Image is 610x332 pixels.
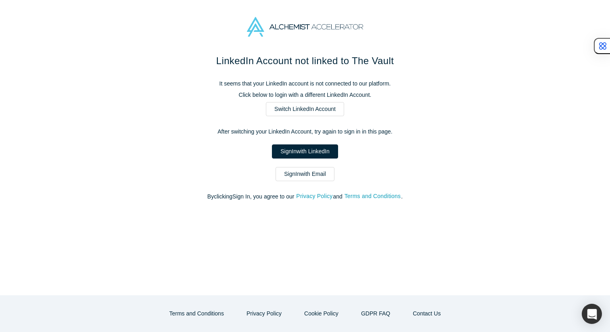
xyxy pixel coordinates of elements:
[247,17,363,37] img: Alchemist Accelerator Logo
[266,102,344,116] a: Switch LinkedIn Account
[238,307,290,321] button: Privacy Policy
[272,144,338,159] a: SignInwith LinkedIn
[344,192,401,201] button: Terms and Conditions
[136,192,474,201] p: By clicking Sign In , you agree to our and .
[296,307,347,321] button: Cookie Policy
[276,167,334,181] a: SignInwith Email
[353,307,399,321] a: GDPR FAQ
[136,127,474,136] p: After switching your LinkedIn Account, try again to sign in in this page.
[136,79,474,88] p: It seems that your LinkedIn account is not connected to our platform.
[136,54,474,68] h1: LinkedIn Account not linked to The Vault
[136,91,474,99] p: Click below to login with a different LinkedIn Account.
[404,307,449,321] button: Contact Us
[296,192,333,201] button: Privacy Policy
[161,307,232,321] button: Terms and Conditions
